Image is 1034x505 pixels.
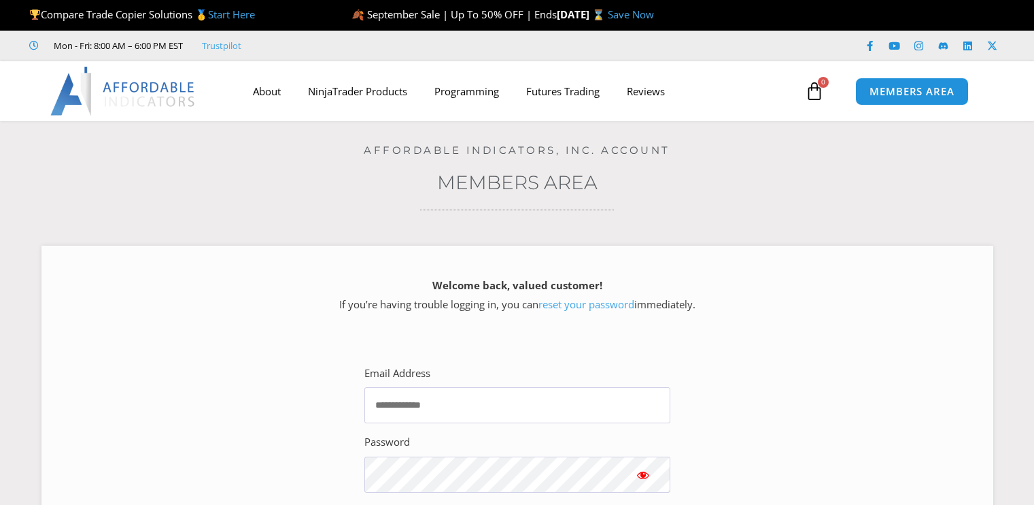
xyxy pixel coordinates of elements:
[50,37,183,54] span: Mon - Fri: 8:00 AM – 6:00 PM EST
[50,67,196,116] img: LogoAI | Affordable Indicators – NinjaTrader
[437,171,598,194] a: Members Area
[30,10,40,20] img: 🏆
[557,7,608,21] strong: [DATE] ⌛
[818,77,829,88] span: 0
[538,297,634,311] a: reset your password
[202,37,241,54] a: Trustpilot
[364,364,430,383] label: Email Address
[364,433,410,452] label: Password
[513,76,613,107] a: Futures Trading
[239,76,802,107] nav: Menu
[239,76,294,107] a: About
[608,7,654,21] a: Save Now
[616,457,670,493] button: Show password
[294,76,421,107] a: NinjaTrader Products
[432,278,602,292] strong: Welcome back, valued customer!
[65,276,969,314] p: If you’re having trouble logging in, you can immediately.
[208,7,255,21] a: Start Here
[855,78,969,105] a: MEMBERS AREA
[785,71,844,111] a: 0
[351,7,557,21] span: 🍂 September Sale | Up To 50% OFF | Ends
[869,86,954,97] span: MEMBERS AREA
[29,7,255,21] span: Compare Trade Copier Solutions 🥇
[613,76,678,107] a: Reviews
[364,144,670,157] a: Affordable Indicators, Inc. Account
[421,76,513,107] a: Programming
